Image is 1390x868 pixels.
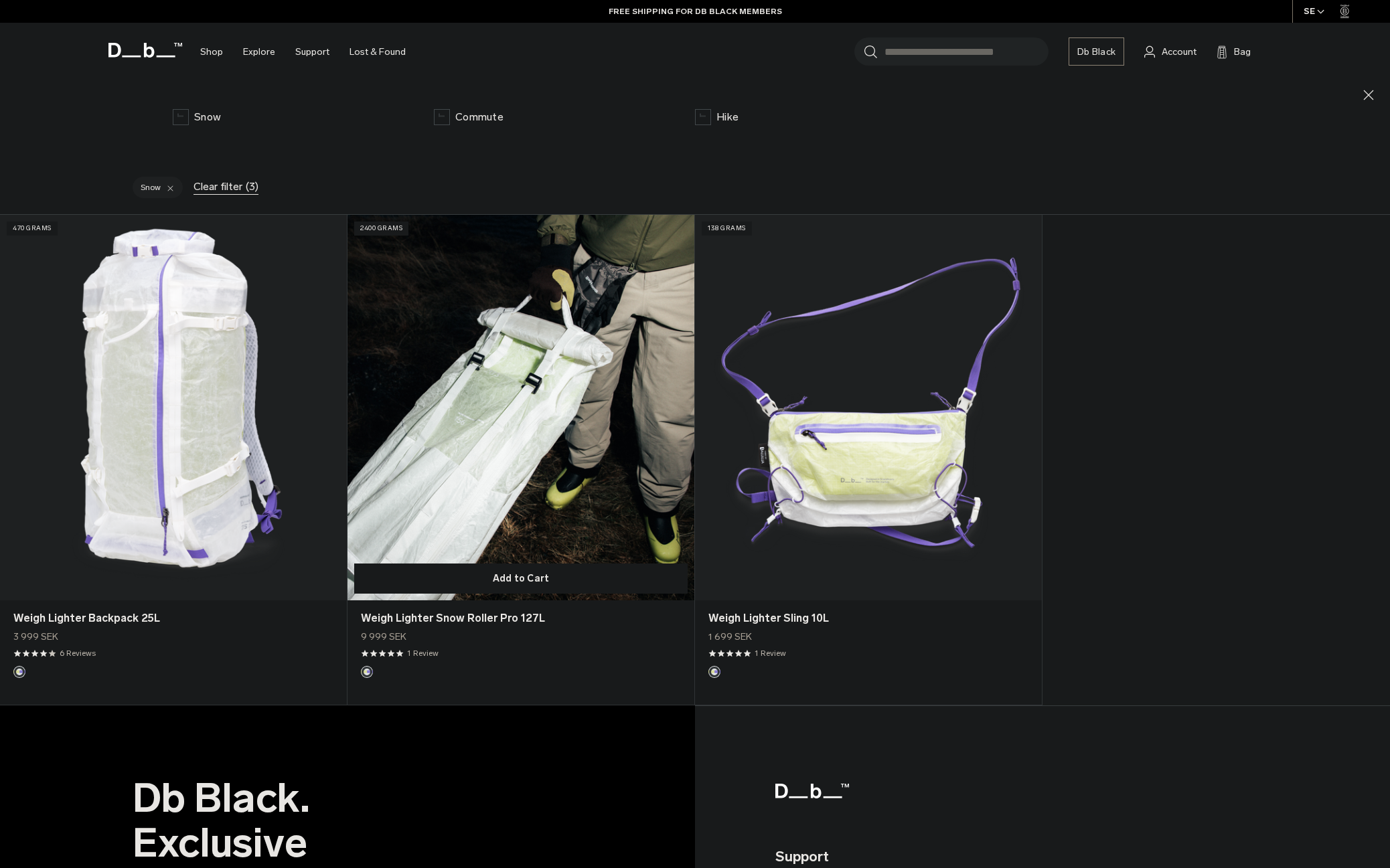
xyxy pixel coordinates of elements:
[60,647,96,659] a: 6 reviews
[354,563,688,594] button: Add to Cart
[708,610,1028,626] a: Weigh Lighter Sling 10L
[354,222,408,236] p: 2400 grams
[708,666,720,678] button: Aurora
[133,177,183,198] div: Snow
[702,222,752,236] p: 138 grams
[455,109,504,125] p: Commute
[194,179,258,195] div: Clear filter
[361,666,373,678] button: Aurora
[350,28,406,76] a: Lost & Found
[609,5,782,17] a: FREE SHIPPING FOR DB BLACK MEMBERS
[200,28,223,76] a: Shop
[1144,44,1196,60] a: Account
[246,179,258,195] span: (3)
[1069,37,1124,66] a: Db Black
[407,647,439,659] a: 1 reviews
[13,666,25,678] button: Aurora
[1162,45,1196,59] span: Account
[1234,45,1251,59] span: Bag
[190,23,416,81] nav: Main Navigation
[7,222,58,236] p: 470 grams
[243,28,275,76] a: Explore
[295,28,329,76] a: Support
[361,610,681,626] a: Weigh Lighter Snow Roller Pro 127L
[755,647,786,659] a: 1 reviews
[775,846,1244,867] p: Support
[695,215,1042,600] a: Weigh Lighter Sling 10L
[708,630,752,644] span: 1 699 SEK
[361,630,406,644] span: 9 999 SEK
[13,610,333,626] a: Weigh Lighter Backpack 25L
[194,109,221,125] p: Snow
[347,215,694,600] a: Weigh Lighter Snow Roller Pro 127L
[716,109,739,125] p: Hike
[13,630,58,644] span: 3 999 SEK
[1217,44,1251,60] button: Bag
